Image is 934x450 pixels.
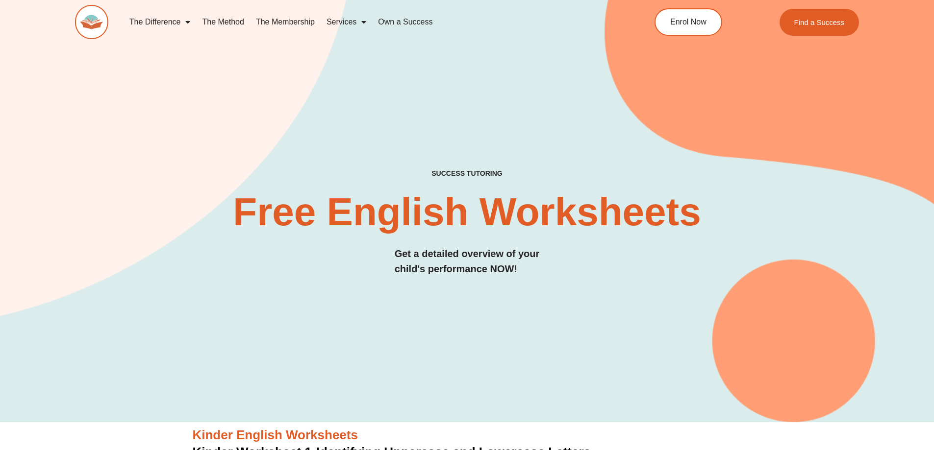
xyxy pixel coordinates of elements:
a: The Method [196,11,250,33]
span: Find a Success [794,19,845,26]
a: Enrol Now [655,8,722,36]
h2: Free English Worksheets​ [208,192,726,232]
a: The Membership [250,11,321,33]
a: The Difference [124,11,197,33]
nav: Menu [124,11,610,33]
h4: SUCCESS TUTORING​ [351,169,583,178]
a: Own a Success [372,11,438,33]
span: Enrol Now [670,18,707,26]
a: Find a Success [780,9,859,36]
h3: Get a detailed overview of your child's performance NOW! [395,246,540,277]
a: Services [321,11,372,33]
h3: Kinder English Worksheets [193,427,742,444]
